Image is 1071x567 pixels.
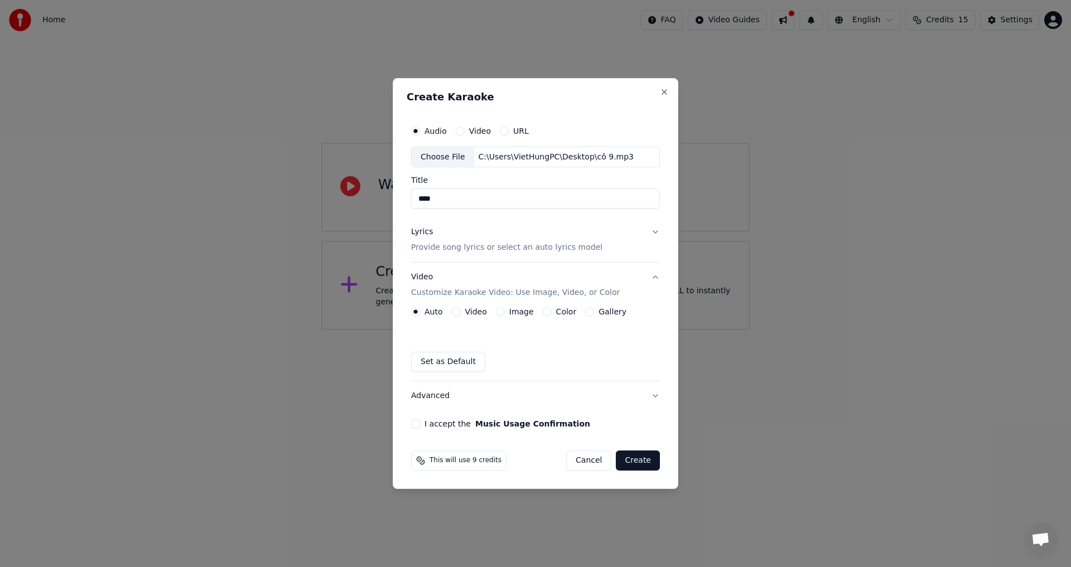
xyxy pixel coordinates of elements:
[475,420,590,428] button: I accept the
[556,308,577,316] label: Color
[411,307,660,381] div: VideoCustomize Karaoke Video: Use Image, Video, or Color
[411,272,620,299] div: Video
[424,127,447,135] label: Audio
[411,352,485,372] button: Set as Default
[424,420,590,428] label: I accept the
[411,243,602,254] p: Provide song lyrics or select an auto lyrics model
[411,177,660,185] label: Title
[424,308,443,316] label: Auto
[411,218,660,263] button: LyricsProvide song lyrics or select an auto lyrics model
[509,308,534,316] label: Image
[407,92,664,102] h2: Create Karaoke
[469,127,491,135] label: Video
[411,381,660,410] button: Advanced
[599,308,626,316] label: Gallery
[566,450,611,471] button: Cancel
[412,147,474,167] div: Choose File
[411,263,660,308] button: VideoCustomize Karaoke Video: Use Image, Video, or Color
[411,287,620,298] p: Customize Karaoke Video: Use Image, Video, or Color
[513,127,529,135] label: URL
[616,450,660,471] button: Create
[430,456,501,465] span: This will use 9 credits
[411,227,433,238] div: Lyrics
[465,308,487,316] label: Video
[474,152,638,163] div: C:\Users\VietHungPC\Desktop\cô 9.mp3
